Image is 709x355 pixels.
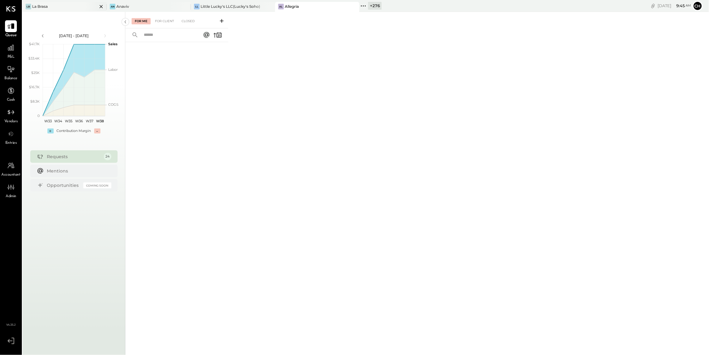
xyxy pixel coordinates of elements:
[194,4,200,9] div: LL
[75,119,83,123] text: W36
[0,106,22,124] a: Vendors
[0,20,22,38] a: Queue
[650,2,656,9] div: copy link
[47,129,54,134] div: +
[6,194,16,199] span: Admin
[116,4,129,9] div: Anaviv
[83,182,111,188] div: Coming Soon
[278,4,284,9] div: Al
[0,85,22,103] a: Cash
[4,76,17,81] span: Balance
[37,114,40,118] text: 0
[0,181,22,199] a: Admin
[47,182,80,188] div: Opportunities
[4,119,18,124] span: Vendors
[0,42,22,60] a: P&L
[285,4,299,9] div: Allegria
[0,128,22,146] a: Entries
[65,119,72,123] text: W35
[5,33,17,38] span: Queue
[658,3,691,9] div: [DATE]
[108,67,118,72] text: Labor
[94,129,100,134] div: -
[29,42,40,46] text: $41.7K
[693,1,703,11] button: Ch
[31,71,40,75] text: $25K
[28,56,40,61] text: $33.4K
[86,119,93,123] text: W37
[201,4,260,9] div: Little Lucky's LLC(Lucky's Soho)
[110,4,115,9] div: An
[57,129,91,134] div: Contribution Margin
[0,160,22,178] a: Accountant
[44,119,51,123] text: W33
[47,168,108,174] div: Mentions
[96,119,104,123] text: W38
[7,54,15,60] span: P&L
[47,153,101,160] div: Requests
[2,172,21,178] span: Accountant
[29,85,40,89] text: $16.7K
[32,4,48,9] div: La Brasa
[30,99,40,104] text: $8.3K
[368,2,382,10] div: + 276
[178,18,198,24] div: Closed
[0,63,22,81] a: Balance
[54,119,62,123] text: W34
[108,103,119,107] text: COGS
[5,140,17,146] span: Entries
[26,4,31,9] div: LB
[108,42,118,46] text: Sales
[47,33,100,38] div: [DATE] - [DATE]
[132,18,151,24] div: For Me
[152,18,177,24] div: For Client
[104,153,111,160] div: 24
[7,97,15,103] span: Cash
